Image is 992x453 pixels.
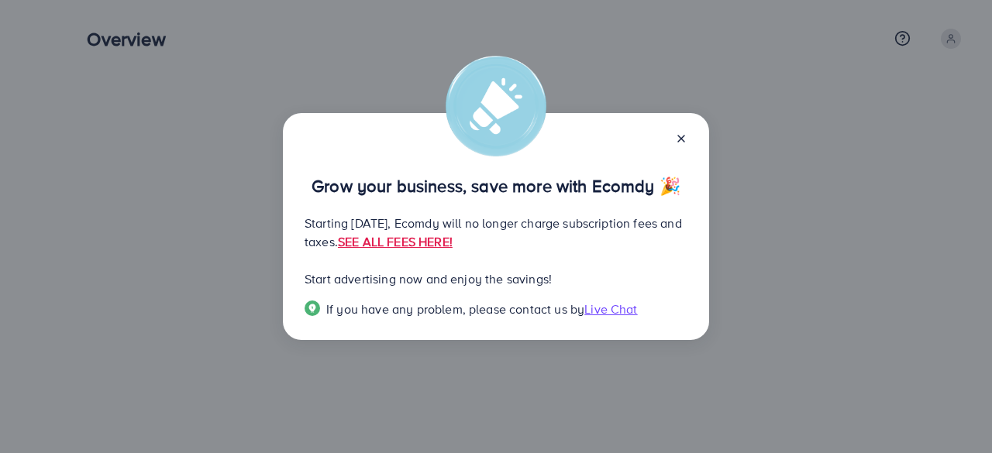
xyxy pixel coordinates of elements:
p: Start advertising now and enjoy the savings! [305,269,687,288]
span: If you have any problem, please contact us by [326,300,584,317]
p: Starting [DATE], Ecomdy will no longer charge subscription fees and taxes. [305,214,687,251]
span: Live Chat [584,300,637,317]
a: SEE ALL FEES HERE! [338,233,453,250]
p: Grow your business, save more with Ecomdy 🎉 [305,177,687,195]
img: Popup guide [305,300,320,316]
img: alert [446,56,546,156]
